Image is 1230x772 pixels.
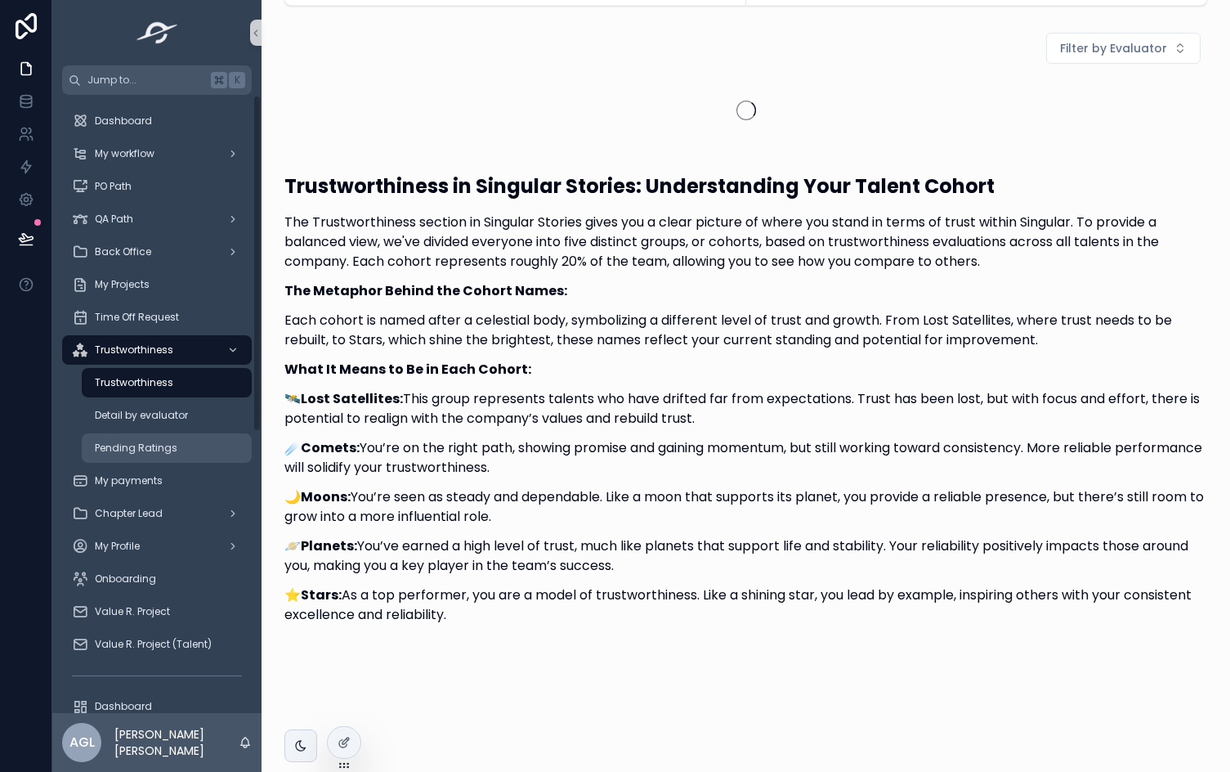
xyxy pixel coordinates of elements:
[301,487,351,506] strong: Moons:
[301,389,403,408] strong: Lost Satellites:
[1046,33,1201,64] button: Select Button
[62,172,252,201] a: PO Path
[62,139,252,168] a: My workflow
[62,335,252,365] a: Trustworthiness
[82,368,252,397] a: Trustworthiness
[95,572,156,586] span: Onboarding
[95,343,173,357] span: Trustworthiness
[95,278,150,291] span: My Projects
[95,507,163,520] span: Chapter Lead
[82,401,252,430] a: Detail by evaluator
[284,487,1207,527] p: 🌙 You’re seen as steady and dependable. Like a moon that supports its planet, you provide a relia...
[62,303,252,332] a: Time Off Request
[62,597,252,626] a: Value R. Project
[95,213,133,226] span: QA Path
[95,147,154,160] span: My workflow
[82,433,252,463] a: Pending Ratings
[95,442,177,455] span: Pending Ratings
[132,20,183,46] img: App logo
[87,74,204,87] span: Jump to...
[301,438,360,457] strong: Comets:
[62,532,252,561] a: My Profile
[62,692,252,721] a: Dashboard
[62,65,252,95] button: Jump to...K
[62,630,252,659] a: Value R. Project (Talent)
[62,466,252,496] a: My payments
[62,204,252,234] a: QA Path
[62,106,252,136] a: Dashboard
[284,389,1207,429] p: 🛰️ This group represents talents who have drifted far from expectations. Trust has been lost, but...
[62,564,252,594] a: Onboarding
[62,499,252,528] a: Chapter Lead
[284,281,567,300] strong: The Metaphor Behind the Cohort Names:
[95,376,173,389] span: Trustworthiness
[62,237,252,267] a: Back Office
[284,360,531,379] strong: What It Means to Be in Each Cohort:
[95,474,163,487] span: My payments
[95,700,152,713] span: Dashboard
[95,605,170,618] span: Value R. Project
[95,180,132,193] span: PO Path
[52,95,262,713] div: scrollable content
[95,409,188,422] span: Detail by evaluator
[284,536,1207,576] p: 🪐 You’ve earned a high level of trust, much like planets that support life and stability. Your re...
[95,540,140,553] span: My Profile
[230,74,244,87] span: K
[69,733,95,752] span: AGL
[95,311,179,324] span: Time Off Request
[95,114,152,128] span: Dashboard
[284,213,1207,272] p: The Trustworthiness section in Singular Stories gives you a clear picture of where you stand in t...
[284,438,1207,478] p: ☄️ You’re on the right path, showing promise and gaining momentum, but still working toward consi...
[284,311,1207,350] p: Each cohort is named after a celestial body, symbolizing a different level of trust and growth. F...
[62,270,252,299] a: My Projects
[301,536,357,555] strong: Planets:
[284,586,1207,625] p: ⭐️ As a top performer, you are a model of trustworthiness. Like a shining star, you lead by examp...
[301,586,342,604] strong: Stars:
[1060,40,1167,56] span: Filter by Evaluator
[95,245,151,258] span: Back Office
[114,726,239,759] p: [PERSON_NAME] [PERSON_NAME]
[284,173,1207,200] h2: Trustworthiness in Singular Stories: Understanding Your Talent Cohort
[95,638,212,651] span: Value R. Project (Talent)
